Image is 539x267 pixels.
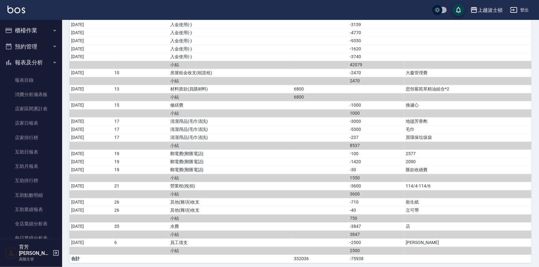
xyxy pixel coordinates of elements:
button: 櫃檯作業 [2,22,60,39]
td: 修繕費 [169,101,292,109]
td: [DATE] [70,239,113,247]
img: Person [5,247,17,259]
td: [DATE] [70,21,113,29]
td: 26 [113,206,169,214]
td: -2470 [349,69,404,77]
button: 上越波士頓 [468,4,505,16]
td: 合計 [70,255,113,263]
td: 小結 [169,174,292,182]
a: 店家排行榜 [2,131,60,145]
td: -40 [349,206,404,214]
td: 清潔用品(毛巾清洗) [169,134,292,142]
td: [DATE] [70,101,113,109]
td: 19 [113,166,169,174]
a: 互助排行榜 [2,173,60,188]
a: 互助點數明細 [2,188,60,202]
td: [DATE] [70,69,113,77]
td: 入金使用(-) [169,29,292,37]
div: 上越波士頓 [478,6,503,14]
td: 2500 [349,247,404,255]
td: -1620 [349,45,404,53]
td: [DATE] [70,53,113,61]
td: 小結 [169,142,292,150]
td: 2090 [404,158,532,166]
td: 35 [113,223,169,231]
td: 郵電費(郵匯電話) [169,166,292,174]
td: 郵電費(郵匯電話) [169,150,292,158]
td: -9350 [349,37,404,45]
td: 其他(雜項)收支 [169,198,292,206]
td: 332036 [292,255,348,263]
td: 買環保垃圾袋 [404,134,532,142]
td: [DATE] [70,223,113,231]
td: 8537 [349,142,404,150]
td: 114/4-114/6 [404,182,532,190]
td: 1000 [349,109,404,117]
td: [DATE] [70,117,113,126]
td: [DATE] [70,182,113,190]
td: 21 [113,182,169,190]
td: 小結 [169,77,292,85]
td: 其他(雜項)收支 [169,206,292,214]
td: 營業稅(稅捐) [169,182,292,190]
td: 地毯芳香劑 [404,117,532,126]
td: 小結 [169,109,292,117]
a: 消費分析儀表板 [2,87,60,102]
a: 每日業績分析表 [2,231,60,245]
td: 17 [113,117,169,126]
td: [DATE] [70,198,113,206]
td: -237 [349,134,404,142]
td: 清潔用品(毛巾清洗) [169,126,292,134]
a: 互助業績報表 [2,202,60,217]
td: [DATE] [70,158,113,166]
td: -1420 [349,158,404,166]
td: [DATE] [70,45,113,53]
td: [DATE] [70,85,113,93]
td: 13 [113,85,169,93]
td: -3600 [349,182,404,190]
td: 水費 [169,223,292,231]
td: -75938 [349,255,404,263]
td: 立可帶 [404,206,532,214]
td: 入金使用(-) [169,53,292,61]
td: -100 [349,150,404,158]
td: -30 [349,166,404,174]
td: 匯款收續費 [404,166,532,174]
td: 2470 [349,77,404,85]
td: 入金使用(-) [169,45,292,53]
td: 3600 [349,190,404,198]
td: 42079 [349,61,404,69]
img: Logo [7,6,25,13]
td: 6 [113,239,169,247]
td: 小結 [169,190,292,198]
h5: 育芳[PERSON_NAME] [19,244,51,256]
a: 店家日報表 [2,116,60,130]
td: 小結 [169,214,292,223]
td: 750 [349,214,404,223]
td: 換濾心 [404,101,532,109]
td: 大廈管理費 [404,69,532,77]
button: 預約管理 [2,39,60,55]
td: 毛巾 [404,126,532,134]
a: 店家區間累計表 [2,102,60,116]
td: -4770 [349,29,404,37]
button: 登出 [508,4,532,16]
td: -3159 [349,21,404,29]
td: 小結 [169,231,292,239]
a: 全店業績分析表 [2,217,60,231]
td: 小結 [169,93,292,101]
td: [DATE] [70,206,113,214]
td: -3847 [349,223,404,231]
td: 小結 [169,247,292,255]
td: 15 [113,101,169,109]
td: 郵電費(郵匯電話) [169,158,292,166]
a: 報表目錄 [2,73,60,87]
td: [DATE] [70,126,113,134]
td: 房屋租金收支(租賃稅) [169,69,292,77]
p: 高階主管 [19,256,51,262]
td: 衛生紙 [404,198,532,206]
td: -710 [349,198,404,206]
td: -1000 [349,101,404,109]
td: 員工借支 [169,239,292,247]
td: -3740 [349,53,404,61]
